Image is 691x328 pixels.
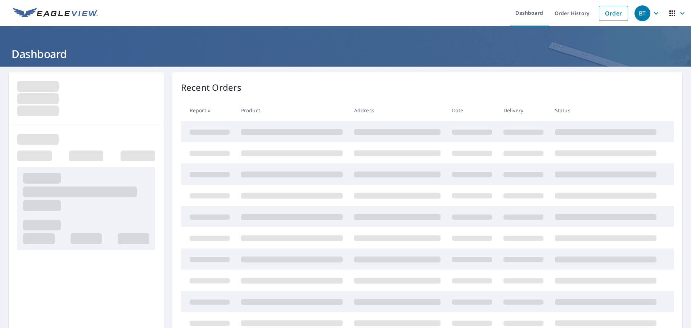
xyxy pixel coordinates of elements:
[498,100,549,121] th: Delivery
[13,8,98,19] img: EV Logo
[181,100,235,121] th: Report #
[549,100,662,121] th: Status
[235,100,348,121] th: Product
[634,5,650,21] div: BT
[446,100,498,121] th: Date
[9,46,682,61] h1: Dashboard
[599,6,628,21] a: Order
[181,81,241,94] p: Recent Orders
[348,100,446,121] th: Address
